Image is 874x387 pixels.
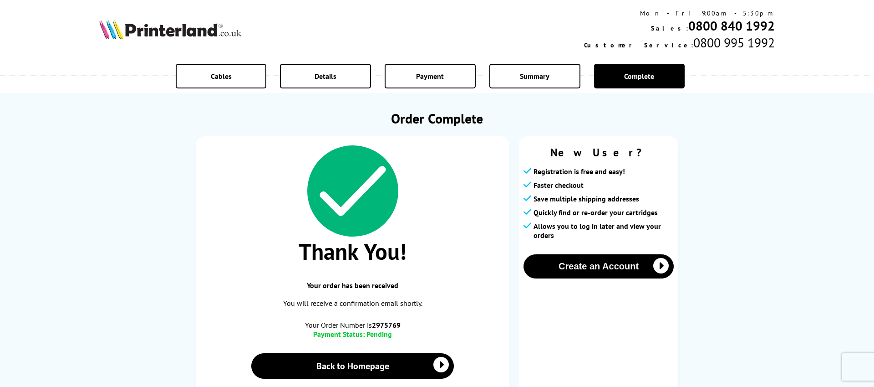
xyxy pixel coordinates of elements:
[313,330,365,339] span: Payment Status:
[99,19,241,39] img: Printerland Logo
[372,320,401,330] b: 2975769
[205,320,500,330] span: Your Order Number is
[211,72,232,81] span: Cables
[651,24,688,32] span: Sales:
[251,353,454,379] a: Back to Homepage
[534,222,674,240] span: Allows you to log in later and view your orders
[534,167,625,176] span: Registration is free and easy!
[523,254,674,279] button: Create an Account
[584,9,775,17] div: Mon - Fri 9:00am - 5:30pm
[693,34,775,51] span: 0800 995 1992
[534,194,639,203] span: Save multiple shipping addresses
[584,41,693,49] span: Customer Service:
[520,72,549,81] span: Summary
[315,72,336,81] span: Details
[534,181,584,190] span: Faster checkout
[205,281,500,290] span: Your order has been received
[205,297,500,310] p: You will receive a confirmation email shortly.
[366,330,392,339] span: Pending
[534,208,658,217] span: Quickly find or re-order your cartridges
[688,17,775,34] a: 0800 840 1992
[416,72,444,81] span: Payment
[523,145,674,160] span: New User?
[624,72,654,81] span: Complete
[205,237,500,266] span: Thank You!
[196,109,678,127] h1: Order Complete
